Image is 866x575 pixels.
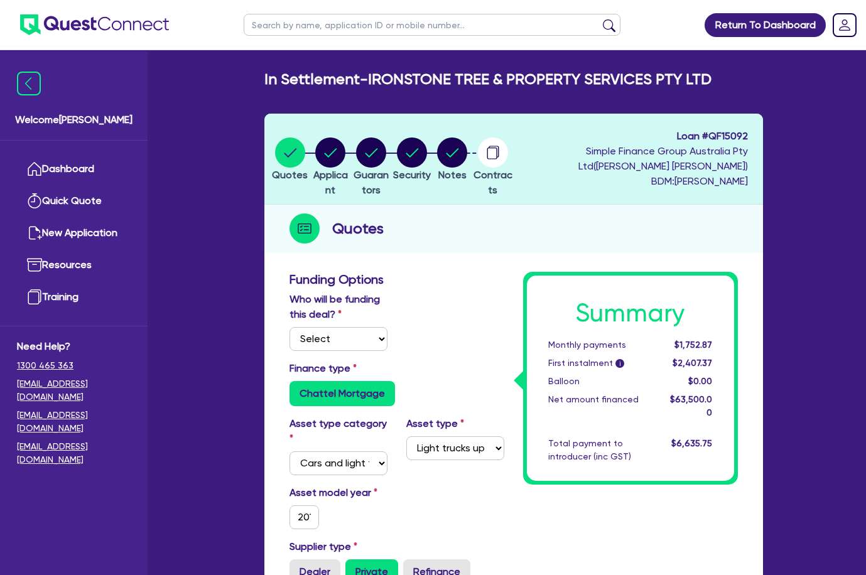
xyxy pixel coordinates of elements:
div: Net amount financed [539,393,661,419]
label: Supplier type [290,539,357,554]
button: Contracts [472,137,513,198]
span: i [615,359,624,368]
a: [EMAIL_ADDRESS][DOMAIN_NAME] [17,409,131,435]
button: Security [392,137,431,183]
h2: In Settlement - IRONSTONE TREE & PROPERTY SERVICES PTY LTD [264,70,712,89]
label: Asset type category [290,416,387,446]
label: Asset type [406,416,464,431]
span: Simple Finance Group Australia Pty Ltd ( [PERSON_NAME] [PERSON_NAME] ) [578,145,748,172]
img: quest-connect-logo-blue [20,14,169,35]
label: Chattel Mortgage [290,381,395,406]
a: Dropdown toggle [828,9,861,41]
span: $0.00 [688,376,712,386]
a: [EMAIL_ADDRESS][DOMAIN_NAME] [17,377,131,404]
span: $63,500.00 [670,394,712,417]
img: resources [27,257,42,272]
span: Quotes [272,169,308,181]
img: icon-menu-close [17,72,41,95]
div: Total payment to introducer (inc GST) [539,437,661,463]
div: Monthly payments [539,338,661,352]
span: Applicant [313,169,348,196]
label: Finance type [290,361,357,376]
span: $2,407.37 [673,358,712,368]
span: BDM: [PERSON_NAME] [516,174,747,189]
span: $6,635.75 [671,438,712,448]
span: Welcome [PERSON_NAME] [15,112,133,127]
a: Return To Dashboard [705,13,826,37]
h3: Funding Options [290,272,504,287]
button: Quotes [271,137,308,183]
span: Guarantors [354,169,389,196]
label: Who will be funding this deal? [290,292,387,322]
span: Security [393,169,431,181]
a: [EMAIL_ADDRESS][DOMAIN_NAME] [17,440,131,466]
input: Search by name, application ID or mobile number... [244,14,620,36]
button: Notes [436,137,468,183]
tcxspan: Call 1300 465 363 via 3CX [17,360,73,370]
img: new-application [27,225,42,240]
div: Balloon [539,375,661,388]
span: Contracts [474,169,512,196]
button: Guarantors [351,137,392,198]
img: training [27,289,42,304]
span: $1,752.87 [674,340,712,350]
span: Need Help? [17,339,131,354]
img: step-icon [290,213,320,244]
a: Resources [17,249,131,281]
button: Applicant [310,137,351,198]
a: New Application [17,217,131,249]
h1: Summary [548,298,713,328]
label: Asset model year [280,485,397,500]
span: Loan # QF15092 [516,129,747,144]
a: Quick Quote [17,185,131,217]
div: First instalment [539,357,661,370]
a: Training [17,281,131,313]
img: quick-quote [27,193,42,208]
span: Notes [438,169,467,181]
h2: Quotes [332,217,384,240]
a: Dashboard [17,153,131,185]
